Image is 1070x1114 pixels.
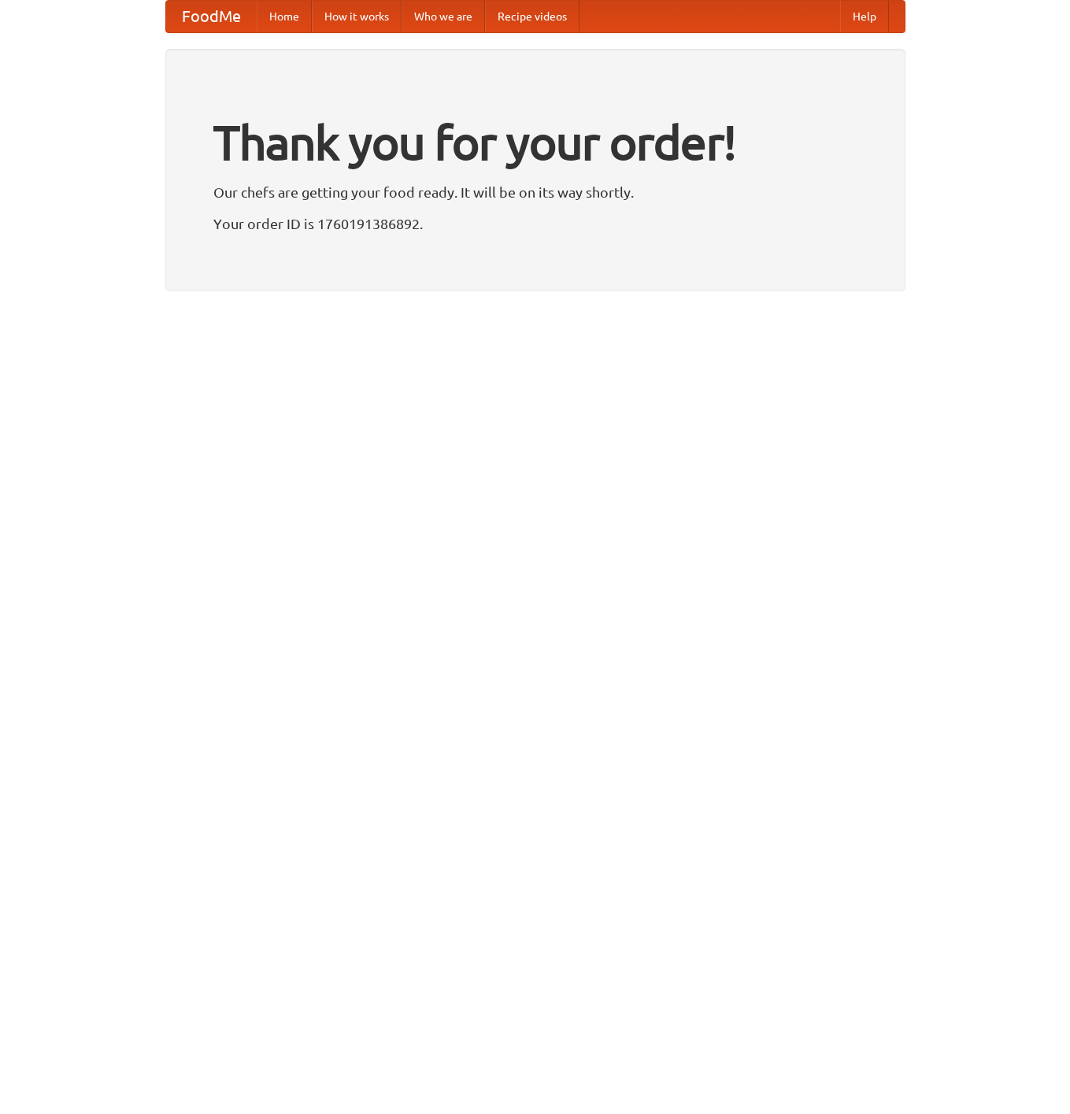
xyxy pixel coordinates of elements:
p: Your order ID is 1760191386892. [213,212,857,235]
p: Our chefs are getting your food ready. It will be on its way shortly. [213,180,857,204]
a: Recipe videos [485,1,579,32]
a: Help [840,1,889,32]
a: How it works [312,1,402,32]
h1: Thank you for your order! [213,105,857,180]
a: FoodMe [166,1,257,32]
a: Home [257,1,312,32]
a: Who we are [402,1,485,32]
